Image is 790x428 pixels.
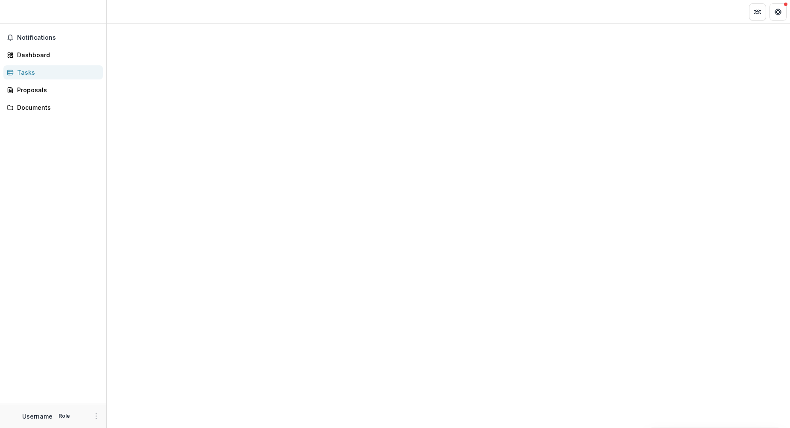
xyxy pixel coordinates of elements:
p: Role [56,412,73,420]
button: Notifications [3,31,103,44]
div: Tasks [17,68,96,77]
span: Notifications [17,34,99,41]
a: Documents [3,100,103,114]
button: Partners [749,3,766,21]
a: Proposals [3,83,103,97]
button: Get Help [770,3,787,21]
div: Proposals [17,85,96,94]
button: More [91,411,101,421]
a: Dashboard [3,48,103,62]
p: Username [22,412,53,421]
div: Dashboard [17,50,96,59]
a: Tasks [3,65,103,79]
div: Documents [17,103,96,112]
